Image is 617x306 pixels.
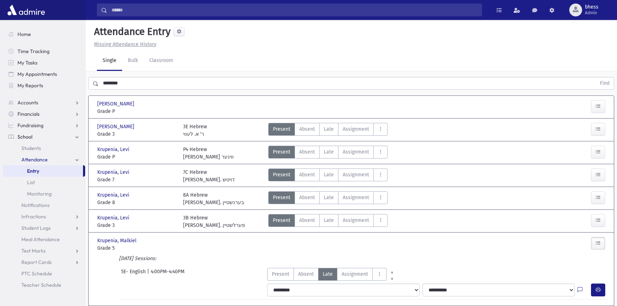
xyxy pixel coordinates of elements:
span: Financials [17,111,40,117]
span: Absent [299,125,315,133]
div: 8A Hebrew [PERSON_NAME]. בערנשטיין [183,191,244,206]
span: Late [324,171,334,178]
span: Infractions [21,213,46,220]
span: My Appointments [17,71,57,77]
span: Report Cards [21,259,52,265]
div: AttTypes [267,268,398,281]
button: Find [596,77,614,89]
span: Absent [299,217,315,224]
span: Grade 7 [97,176,176,183]
a: My Reports [3,80,85,91]
span: 5E- English [121,268,147,281]
a: My Tasks [3,57,85,68]
a: Teacher Schedule [3,279,85,291]
span: Admin [585,10,598,16]
span: Student Logs [21,225,51,231]
div: AttTypes [268,146,388,161]
span: Grade 3 [97,222,176,229]
span: Absent [299,148,315,156]
a: Test Marks [3,245,85,256]
a: Home [3,28,85,40]
a: Accounts [3,97,85,108]
span: Krupenia, Levi [97,191,131,199]
a: Time Tracking [3,46,85,57]
span: Krupenia, Levi [97,214,131,222]
span: My Tasks [17,59,37,66]
span: Assignment [342,270,368,278]
div: P4 Hebrew [PERSON_NAME] ווינער [183,146,234,161]
span: Krupenia, Levi [97,146,131,153]
a: Missing Attendance History [91,41,156,47]
span: Late [324,148,334,156]
span: Krupenia, Malkiel [97,237,138,244]
i: [DATE] Sessions: [119,255,156,261]
a: Financials [3,108,85,120]
a: Bulk [122,51,144,71]
span: Present [272,270,289,278]
span: Assignment [343,125,369,133]
a: School [3,131,85,142]
span: Present [273,171,290,178]
span: Attendance [21,156,48,163]
a: Meal Attendance [3,234,85,245]
span: Absent [299,171,315,178]
a: Entry [3,165,83,177]
span: 4:00PM-4:40PM [151,268,185,281]
span: Fundraising [17,122,43,129]
span: Absent [298,270,314,278]
span: Grade P [97,108,176,115]
span: Grade 8 [97,199,176,206]
a: All Later [387,274,398,279]
span: Present [273,148,290,156]
span: Krupenia, Levi [97,168,131,176]
span: Late [324,194,334,201]
div: 3E Hebrew ר' א. לעווי [183,123,207,138]
span: Assignment [343,171,369,178]
a: Attendance [3,154,85,165]
span: Accounts [17,99,38,106]
span: Grade 3 [97,130,176,138]
div: AttTypes [268,214,388,229]
span: List [27,179,35,186]
a: Classroom [144,51,179,71]
span: Meal Attendance [21,236,60,243]
span: PTC Schedule [21,270,52,277]
a: Infractions [3,211,85,222]
span: [PERSON_NAME] [97,100,136,108]
span: Teacher Schedule [21,282,61,288]
a: All Prior [387,268,398,274]
img: AdmirePro [6,3,47,17]
div: AttTypes [268,168,388,183]
input: Search [107,4,482,16]
span: My Reports [17,82,43,89]
span: Present [273,217,290,224]
span: Monitoring [27,191,52,197]
span: [PERSON_NAME] [97,123,136,130]
span: Absent [299,194,315,201]
span: Grade 5 [97,244,176,252]
a: List [3,177,85,188]
span: Present [273,125,290,133]
span: Assignment [343,194,369,201]
span: bhess [585,4,598,10]
span: Notifications [21,202,50,208]
span: Students [21,145,41,151]
span: Test Marks [21,248,46,254]
a: Fundraising [3,120,85,131]
span: Assignment [343,217,369,224]
span: Grade P [97,153,176,161]
span: Late [324,217,334,224]
div: AttTypes [268,123,388,138]
div: AttTypes [268,191,388,206]
span: School [17,134,32,140]
span: Late [324,125,334,133]
a: My Appointments [3,68,85,80]
span: Home [17,31,31,37]
span: Late [323,270,333,278]
a: Single [97,51,122,71]
span: Time Tracking [17,48,50,55]
a: Students [3,142,85,154]
a: Monitoring [3,188,85,199]
span: Assignment [343,148,369,156]
span: Entry [27,168,39,174]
